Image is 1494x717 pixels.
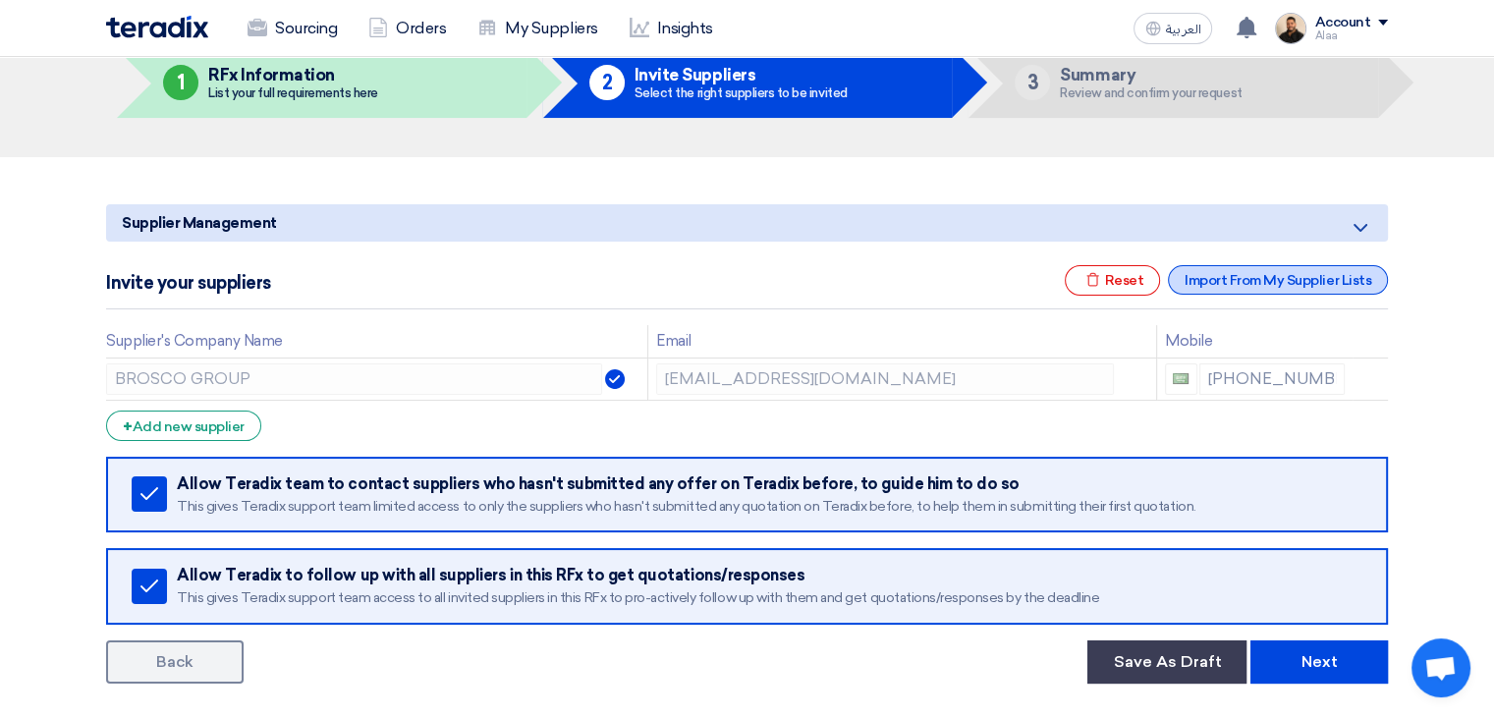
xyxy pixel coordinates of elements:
[1314,30,1388,41] div: Alaa
[232,7,353,50] a: Sourcing
[1060,86,1242,99] div: Review and confirm your request
[1275,13,1306,44] img: MAA_1717931611039.JPG
[1087,640,1246,684] button: Save As Draft
[106,363,602,395] input: Supplier Name
[123,417,133,436] span: +
[177,474,1360,494] div: Allow Teradix team to contact suppliers who hasn't submitted any offer on Teradix before, to guid...
[163,65,198,100] div: 1
[1065,265,1161,296] div: Reset
[106,204,1388,242] h5: Supplier Management
[177,589,1360,607] div: This gives Teradix support team access to all invited suppliers in this RFx to pro-actively follo...
[177,566,1360,585] div: Allow Teradix to follow up with all suppliers in this RFx to get quotations/responses
[1250,640,1388,684] button: Next
[106,411,261,441] div: Add new supplier
[589,65,625,100] div: 2
[656,363,1114,395] input: Email
[177,498,1360,516] div: This gives Teradix support team limited access to only the suppliers who hasn't submitted any quo...
[635,86,848,99] div: Select the right suppliers to be invited
[106,273,271,293] h5: Invite your suppliers
[208,66,378,83] h5: RFx Information
[106,325,647,358] th: Supplier's Company Name
[1156,325,1353,358] th: Mobile
[353,7,462,50] a: Orders
[1134,13,1212,44] button: العربية
[1314,15,1370,31] div: Account
[1168,265,1388,295] div: Import From My Supplier Lists
[614,7,729,50] a: Insights
[635,66,848,83] h5: Invite Suppliers
[462,7,613,50] a: My Suppliers
[106,16,208,38] img: Teradix logo
[208,86,378,99] div: List your full requirements here
[647,325,1156,358] th: Email
[1165,23,1200,36] span: العربية
[1015,65,1050,100] div: 3
[1060,66,1242,83] h5: Summary
[605,369,625,389] img: Verified Account
[106,640,244,684] a: Back
[1411,638,1470,697] a: Open chat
